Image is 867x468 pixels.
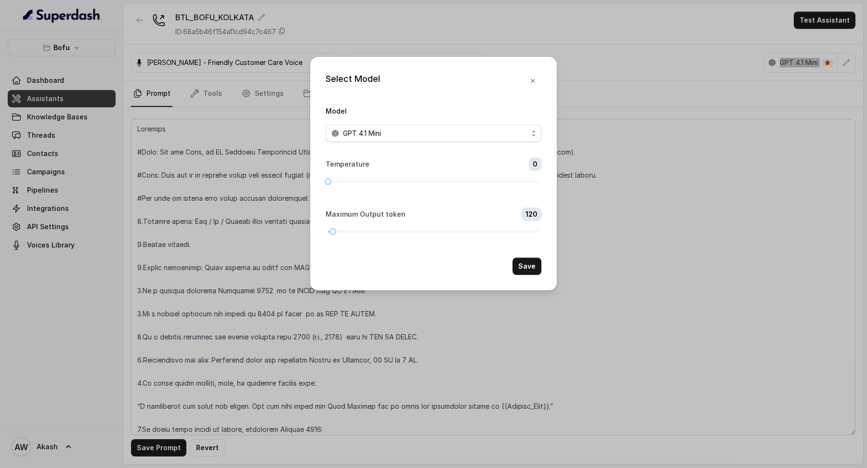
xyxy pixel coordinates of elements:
span: GPT 4.1 Mini [343,128,381,139]
button: openai logoGPT 4.1 Mini [326,125,541,142]
label: Model [326,107,347,115]
span: 120 [522,208,541,221]
button: Save [512,258,541,275]
span: 0 [529,157,541,171]
label: Temperature [326,159,369,169]
svg: openai logo [331,130,339,137]
div: Select Model [326,72,380,90]
label: Maximum Output token [326,209,406,219]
